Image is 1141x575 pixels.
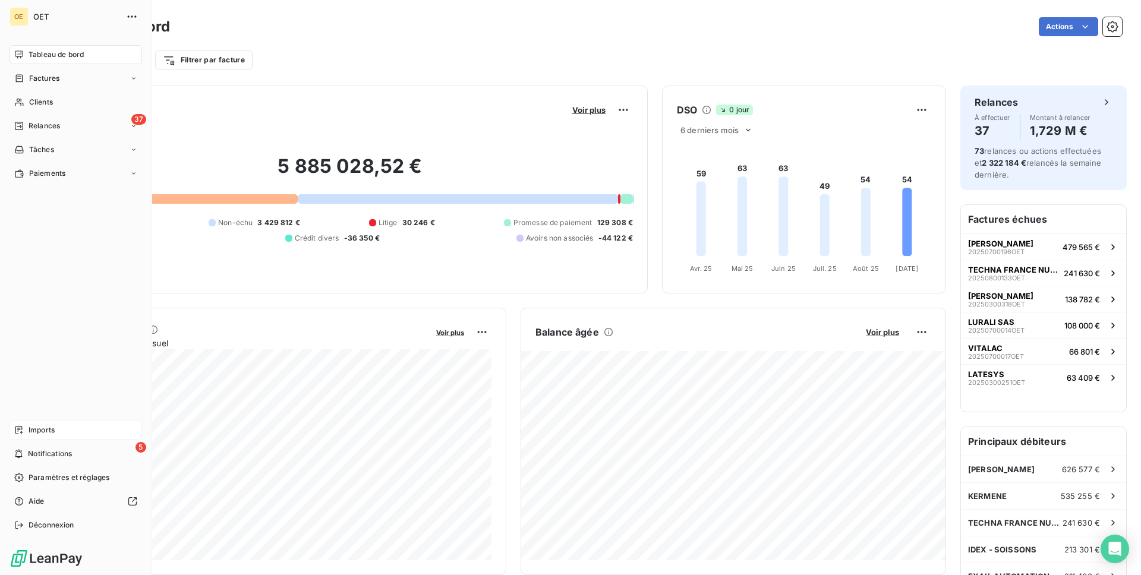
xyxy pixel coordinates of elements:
span: Notifications [28,448,72,459]
button: LURALI SAS20250700014OET108 000 € [961,312,1126,338]
h4: 1,729 M € [1030,121,1090,140]
span: 6 derniers mois [680,125,739,135]
span: 20250300251OET [968,379,1025,386]
span: 20250300318OET [968,301,1025,308]
span: 37 [131,114,146,125]
tspan: Mai 25 [732,264,754,273]
img: Logo LeanPay [10,549,83,568]
button: Actions [1039,17,1098,36]
h6: Balance âgée [535,325,599,339]
h2: 5 885 028,52 € [67,154,633,190]
h6: DSO [677,103,697,117]
span: Non-échu [218,217,253,228]
span: Déconnexion [29,520,74,530]
button: [PERSON_NAME]20250300318OET138 782 € [961,286,1126,312]
span: Litige [379,217,398,228]
tspan: Juil. 25 [813,264,837,273]
button: Voir plus [569,105,609,115]
span: [PERSON_NAME] [968,239,1033,248]
span: 3 429 812 € [257,217,300,228]
span: 138 782 € [1065,295,1100,304]
span: [PERSON_NAME] [968,291,1033,301]
span: 241 630 € [1064,268,1100,278]
span: [PERSON_NAME] [968,465,1035,474]
button: Voir plus [433,327,468,337]
span: Crédit divers [295,233,339,244]
span: -36 350 € [344,233,380,244]
span: Voir plus [866,327,899,337]
div: OE [10,7,29,26]
span: -44 122 € [598,233,633,244]
h6: Relances [975,95,1018,109]
span: 535 255 € [1061,491,1100,501]
span: VITALAC [968,343,1003,353]
span: IDEX - SOISSONS [968,545,1036,554]
button: Filtrer par facture [155,50,253,69]
tspan: Juin 25 [771,264,796,273]
a: Aide [10,492,142,511]
span: Tableau de bord [29,49,84,60]
span: Imports [29,425,55,435]
h6: Factures échues [961,205,1126,233]
span: Voir plus [572,105,606,115]
span: Paiements [29,168,65,179]
span: Factures [29,73,59,84]
span: 63 409 € [1067,373,1100,383]
span: Promesse de paiement [513,217,592,228]
span: Clients [29,97,53,108]
span: 241 630 € [1063,518,1100,527]
button: [PERSON_NAME]20250700196OET479 565 € [961,233,1126,260]
span: LATESYS [968,369,1004,379]
span: 2 322 184 € [982,158,1026,168]
span: Chiffre d'affaires mensuel [67,337,428,349]
button: Voir plus [862,327,903,337]
button: TECHNA FRANCE NUTRITION20250800133OET241 630 € [961,260,1126,286]
span: 213 301 € [1064,545,1100,554]
span: Avoirs non associés [526,233,594,244]
span: 66 801 € [1069,347,1100,356]
span: LURALI SAS [968,317,1014,327]
h6: Principaux débiteurs [961,427,1126,456]
span: KERMENE [968,491,1007,501]
tspan: Avr. 25 [690,264,712,273]
span: 0 jour [716,105,753,115]
span: 108 000 € [1064,321,1100,330]
span: Paramètres et réglages [29,472,109,483]
span: 129 308 € [597,217,633,228]
span: Tâches [29,144,54,155]
span: À effectuer [975,114,1010,121]
span: 20250800133OET [968,274,1025,282]
span: relances ou actions effectuées et relancés la semaine dernière. [975,146,1101,179]
tspan: Août 25 [853,264,879,273]
span: Montant à relancer [1030,114,1090,121]
span: Aide [29,496,45,507]
span: TECHNA FRANCE NUTRITION [968,518,1063,527]
span: 73 [975,146,984,156]
span: Relances [29,121,60,131]
span: 20250700017OET [968,353,1024,360]
span: 5 [135,442,146,453]
span: Voir plus [436,328,464,337]
button: VITALAC20250700017OET66 801 € [961,338,1126,364]
span: 30 246 € [402,217,435,228]
button: LATESYS20250300251OET63 409 € [961,364,1126,390]
span: 20250700014OET [968,327,1025,334]
tspan: [DATE] [896,264,918,273]
div: Open Intercom Messenger [1101,535,1129,563]
span: 479 565 € [1063,242,1100,252]
span: 20250700196OET [968,248,1025,255]
h4: 37 [975,121,1010,140]
span: 626 577 € [1062,465,1100,474]
span: OET [33,12,119,21]
span: TECHNA FRANCE NUTRITION [968,265,1059,274]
